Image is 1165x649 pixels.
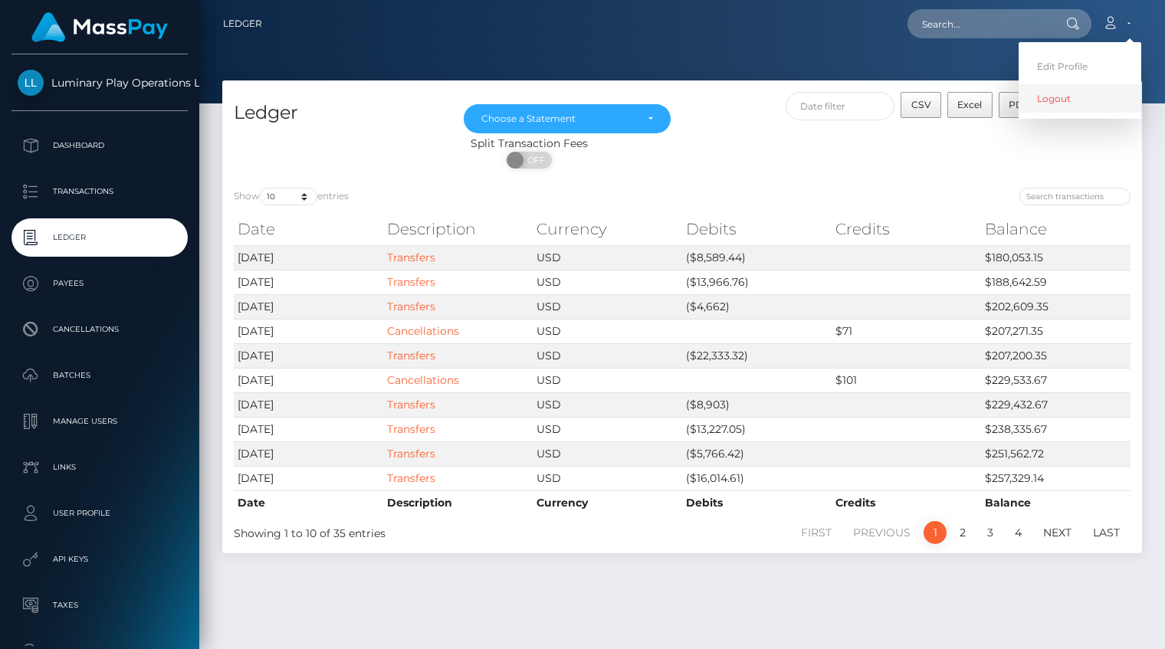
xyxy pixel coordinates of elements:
[981,343,1131,368] td: $207,200.35
[234,417,383,441] td: [DATE]
[234,100,441,126] h4: Ledger
[901,92,941,118] button: CSV
[1035,521,1080,544] a: Next
[18,70,44,96] img: Luminary Play Operations Limited
[981,392,1131,417] td: $229,432.67
[387,349,435,362] a: Transfers
[234,392,383,417] td: [DATE]
[1009,99,1029,110] span: PDF
[515,152,553,169] span: OFF
[18,272,182,295] p: Payees
[234,245,383,270] td: [DATE]
[981,441,1131,466] td: $251,562.72
[234,343,383,368] td: [DATE]
[18,548,182,571] p: API Keys
[981,245,1131,270] td: $180,053.15
[682,294,832,319] td: ($4,662)
[533,441,682,466] td: USD
[18,594,182,617] p: Taxes
[18,502,182,525] p: User Profile
[18,364,182,387] p: Batches
[18,318,182,341] p: Cancellations
[832,319,981,343] td: $71
[1085,521,1128,544] a: Last
[222,136,835,152] div: Split Transaction Fees
[260,188,317,205] select: Showentries
[911,99,931,110] span: CSV
[999,92,1040,118] button: PDF
[981,417,1131,441] td: $238,335.67
[533,368,682,392] td: USD
[234,270,383,294] td: [DATE]
[682,417,832,441] td: ($13,227.05)
[907,9,1052,38] input: Search...
[18,134,182,157] p: Dashboard
[11,172,188,211] a: Transactions
[832,490,981,515] th: Credits
[832,214,981,244] th: Credits
[1019,84,1141,113] a: Logout
[1019,52,1141,80] a: Edit Profile
[464,104,671,133] button: Choose a Statement
[682,245,832,270] td: ($8,589.44)
[234,214,383,244] th: Date
[234,441,383,466] td: [DATE]
[533,466,682,490] td: USD
[223,8,262,40] a: Ledger
[957,99,982,110] span: Excel
[234,319,383,343] td: [DATE]
[533,294,682,319] td: USD
[234,490,383,515] th: Date
[234,188,349,205] label: Show entries
[533,392,682,417] td: USD
[11,540,188,579] a: API Keys
[387,275,435,289] a: Transfers
[682,490,832,515] th: Debits
[11,310,188,349] a: Cancellations
[234,520,594,542] div: Showing 1 to 10 of 35 entries
[981,490,1131,515] th: Balance
[383,490,533,515] th: Description
[18,180,182,203] p: Transactions
[18,410,182,433] p: Manage Users
[981,466,1131,490] td: $257,329.14
[682,441,832,466] td: ($5,766.42)
[981,319,1131,343] td: $207,271.35
[11,76,188,90] span: Luminary Play Operations Limited
[981,270,1131,294] td: $188,642.59
[383,214,533,244] th: Description
[533,343,682,368] td: USD
[682,270,832,294] td: ($13,966.76)
[533,245,682,270] td: USD
[11,264,188,303] a: Payees
[11,586,188,624] a: Taxes
[533,319,682,343] td: USD
[387,422,435,436] a: Transfers
[11,448,188,487] a: Links
[682,343,832,368] td: ($22,333.32)
[951,521,974,544] a: 2
[387,324,459,338] a: Cancellations
[533,214,682,244] th: Currency
[786,92,895,120] input: Date filter
[11,494,188,533] a: User Profile
[981,294,1131,319] td: $202,609.35
[832,368,981,392] td: $101
[387,447,435,461] a: Transfers
[924,521,947,544] a: 1
[682,392,832,417] td: ($8,903)
[234,294,383,319] td: [DATE]
[1019,188,1131,205] input: Search transactions
[11,356,188,395] a: Batches
[947,92,993,118] button: Excel
[1006,521,1030,544] a: 4
[979,521,1002,544] a: 3
[387,398,435,411] a: Transfers
[387,300,435,313] a: Transfers
[31,12,168,42] img: MassPay Logo
[11,218,188,257] a: Ledger
[11,126,188,165] a: Dashboard
[682,466,832,490] td: ($16,014.61)
[387,251,435,264] a: Transfers
[18,456,182,479] p: Links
